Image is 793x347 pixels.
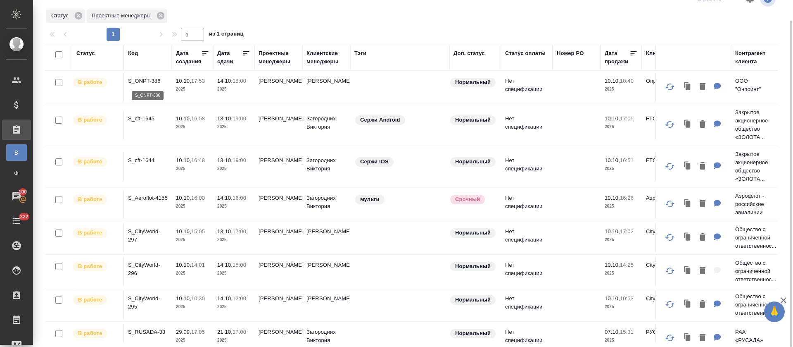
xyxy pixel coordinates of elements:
[306,49,346,66] div: Клиентские менеджеры
[605,115,620,122] p: 10.10,
[233,195,246,201] p: 16:00
[455,158,491,166] p: Нормальный
[710,330,725,347] button: Для КМ: КЛ 30.09.: Спасибо за представленную смету. Передали на согласование руководству. Свяжемс...
[449,261,497,272] div: Статус по умолчанию для стандартных заказов
[217,228,233,235] p: 13.10,
[72,115,119,126] div: Выставляет ПМ после принятия заказа от КМа
[646,156,686,165] p: FTC
[455,262,491,270] p: Нормальный
[696,196,710,213] button: Удалить
[735,192,775,217] p: Аэрофлот - российские авиалинии
[680,196,696,213] button: Клонировать
[72,156,119,168] div: Выставляет ПМ после принятия заказа от КМа
[605,202,638,211] p: 2025
[605,228,620,235] p: 10.10,
[735,77,775,93] p: ООО "Онпоинт"
[646,227,686,236] p: City World
[605,49,629,66] div: Дата продажи
[176,195,191,201] p: 10.10,
[217,115,233,122] p: 13.10,
[302,257,350,286] td: [PERSON_NAME]
[176,157,191,163] p: 10.10,
[233,228,246,235] p: 17:00
[128,77,168,85] p: S_ONPT-386
[217,295,233,302] p: 14.10,
[360,158,389,166] p: Сержи IOS
[449,77,497,88] div: Статус по умолчанию для стандартных заказов
[51,12,71,20] p: Статус
[360,195,380,203] p: мульти
[233,157,246,163] p: 19:00
[176,262,191,268] p: 10.10,
[767,303,781,321] span: 🙏
[605,262,620,268] p: 10.10,
[217,123,250,131] p: 2025
[176,228,191,235] p: 10.10,
[176,303,209,311] p: 2025
[217,157,233,163] p: 13.10,
[449,156,497,168] div: Статус по умолчанию для стандартных заказов
[2,186,31,206] a: 100
[605,336,638,345] p: 2025
[176,269,209,278] p: 2025
[191,228,205,235] p: 15:05
[605,236,638,244] p: 2025
[191,157,205,163] p: 16:48
[660,194,680,214] button: Обновить
[696,330,710,347] button: Удалить
[696,296,710,313] button: Удалить
[254,290,302,319] td: [PERSON_NAME]
[76,49,95,57] div: Статус
[233,262,246,268] p: 15:00
[360,116,400,124] p: Сержи Android
[78,195,102,203] p: В работе
[501,290,553,319] td: Нет спецификации
[620,195,634,201] p: 16:26
[176,115,191,122] p: 10.10,
[14,188,32,196] span: 100
[176,85,209,93] p: 2025
[620,329,634,335] p: 15:31
[254,223,302,252] td: [PERSON_NAME]
[501,152,553,181] td: Нет спецификации
[696,116,710,133] button: Удалить
[449,294,497,306] div: Статус по умолчанию для стандартных заказов
[176,202,209,211] p: 2025
[605,329,620,335] p: 07.10,
[646,77,686,85] p: Onpoint
[217,165,250,173] p: 2025
[302,290,350,319] td: [PERSON_NAME]
[217,202,250,211] p: 2025
[302,152,350,181] td: Загородних Виктория
[680,229,696,246] button: Клонировать
[660,294,680,314] button: Обновить
[680,296,696,313] button: Клонировать
[217,49,242,66] div: Дата сдачи
[128,156,168,165] p: S_cft-1644
[710,196,725,213] button: Для КМ: ABBYY_AFL-14024_Багаж и ручная кладь, S_Aeroflot-4154
[87,10,167,23] div: Проектные менеджеры
[735,328,775,345] p: РАА «РУСАДА»
[217,85,250,93] p: 2025
[735,292,775,317] p: Общество с ограниченной ответственнос...
[128,194,168,202] p: S_Aeroflot-4155
[449,115,497,126] div: Статус по умолчанию для стандартных заказов
[605,78,620,84] p: 10.10,
[501,257,553,286] td: Нет спецификации
[605,157,620,163] p: 10.10,
[660,156,680,176] button: Обновить
[128,227,168,244] p: S_CityWorld-297
[660,261,680,281] button: Обновить
[354,49,366,57] div: Тэги
[646,328,686,336] p: РУСАДА
[660,77,680,97] button: Обновить
[217,269,250,278] p: 2025
[78,78,102,86] p: В работе
[605,195,620,201] p: 10.10,
[455,116,491,124] p: Нормальный
[254,110,302,139] td: [PERSON_NAME]
[501,110,553,139] td: Нет спецификации
[302,190,350,219] td: Загородних Виктория
[455,329,491,337] p: Нормальный
[646,194,686,202] p: Аэрофлот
